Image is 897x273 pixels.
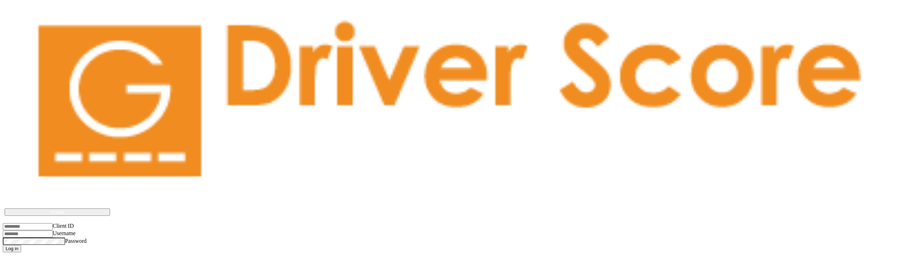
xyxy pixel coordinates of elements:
[3,245,21,252] button: Log in
[12,199,885,205] p: Driver Score works best if installed on the device
[5,208,110,216] button: Install
[53,230,76,236] label: Username
[53,223,74,229] label: Client ID
[65,238,86,244] label: Password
